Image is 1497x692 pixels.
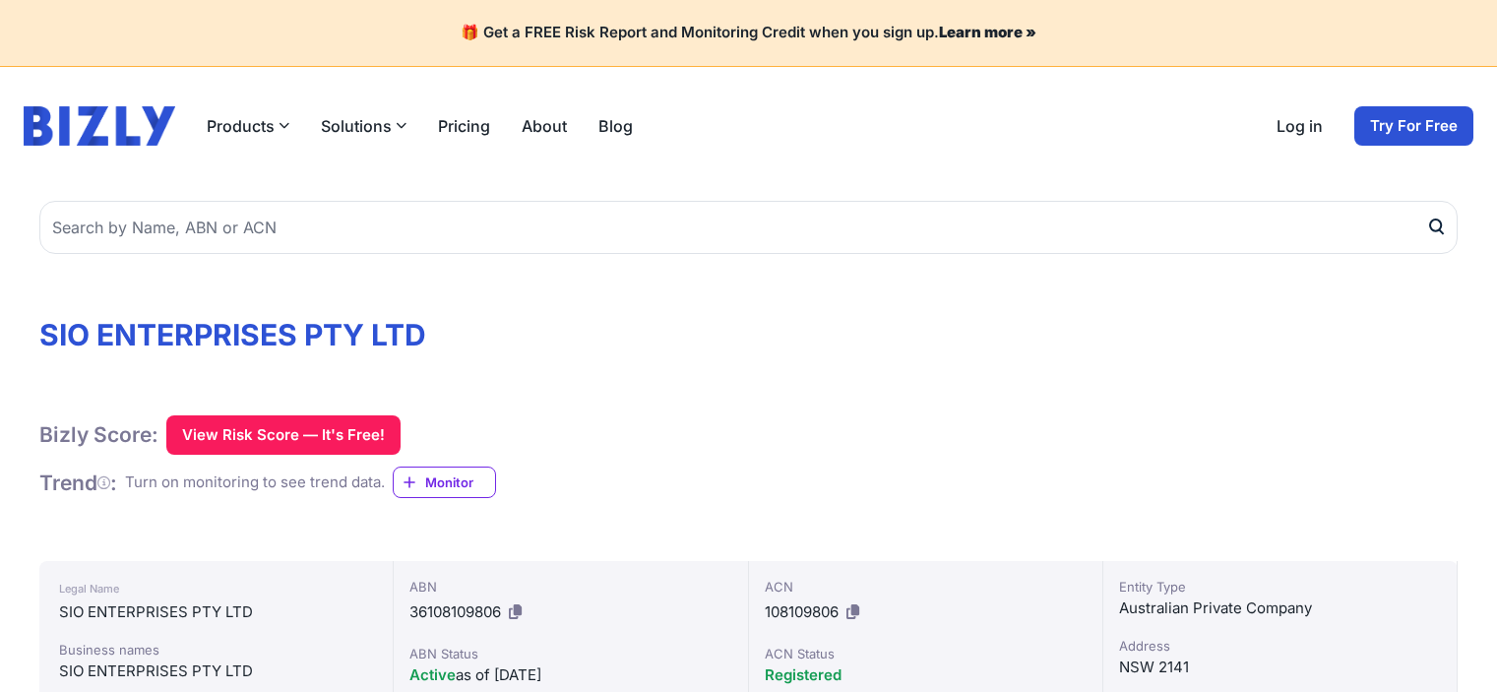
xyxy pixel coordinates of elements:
span: 108109806 [765,602,839,621]
div: ACN Status [765,644,1087,663]
div: Turn on monitoring to see trend data. [125,472,385,494]
div: NSW 2141 [1119,656,1441,679]
input: Search by Name, ABN or ACN [39,201,1458,254]
div: SIO ENTERPRISES PTY LTD [59,600,373,624]
h1: Bizly Score: [39,421,158,448]
div: Address [1119,636,1441,656]
a: About [522,114,567,138]
a: Pricing [438,114,490,138]
div: Entity Type [1119,577,1441,597]
a: Blog [598,114,633,138]
div: Legal Name [59,577,373,600]
div: ABN [409,577,731,597]
h1: Trend : [39,470,117,496]
a: Learn more » [939,23,1036,41]
h1: SIO ENTERPRISES PTY LTD [39,317,1458,352]
div: as of [DATE] [409,663,731,687]
span: Active [409,665,456,684]
button: Solutions [321,114,406,138]
a: Try For Free [1354,106,1473,146]
a: Monitor [393,467,496,498]
button: View Risk Score — It's Free! [166,415,401,455]
h4: 🎁 Get a FREE Risk Report and Monitoring Credit when you sign up. [24,24,1473,42]
div: Business names [59,640,373,660]
div: SIO ENTERPRISES PTY LTD [59,660,373,683]
div: Australian Private Company [1119,597,1441,620]
div: ACN [765,577,1087,597]
span: Monitor [425,472,495,492]
button: Products [207,114,289,138]
span: Registered [765,665,842,684]
div: ABN Status [409,644,731,663]
a: Log in [1277,114,1323,138]
span: 36108109806 [409,602,501,621]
